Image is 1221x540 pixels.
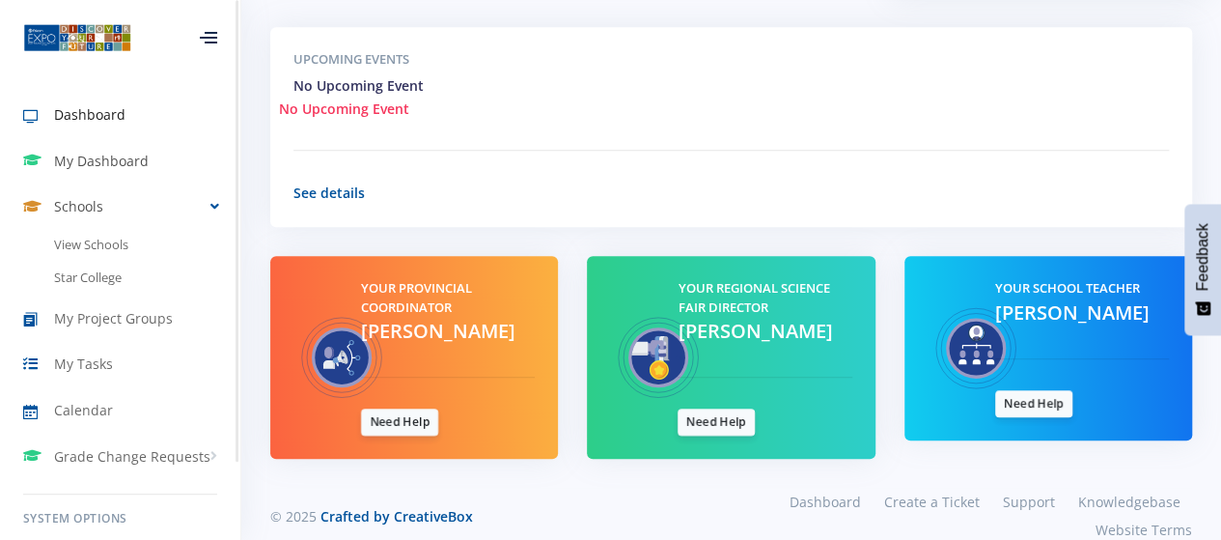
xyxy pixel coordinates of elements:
span: My Project Groups [54,308,173,328]
a: Need Help [995,390,1072,417]
a: Support [991,488,1067,516]
div: © 2025 [270,506,717,526]
button: Feedback - Show survey [1184,204,1221,335]
a: Crafted by CreativeBox [320,507,473,526]
span: Dashboard [54,104,125,125]
span: [PERSON_NAME] [678,318,832,344]
img: Regional Science Fair Director [610,279,707,436]
a: Knowledgebase [1067,488,1192,516]
span: Feedback [1194,223,1211,291]
span: Schools [54,196,103,216]
img: ... [23,22,131,53]
a: Create a Ticket [873,488,991,516]
h5: Your Provincial Coordinator [361,279,535,317]
a: Need Help [361,409,438,436]
span: No Upcoming Event [279,99,409,119]
span: My Dashboard [54,151,149,171]
h5: Your Regional Science Fair Director [678,279,851,317]
span: My Tasks [54,354,113,374]
a: Need Help [678,409,755,436]
span: Knowledgebase [1078,493,1180,511]
img: Teacher [928,279,1024,417]
span: Calendar [54,400,113,420]
a: Dashboard [778,488,873,516]
h5: Your School Teacher [995,279,1169,298]
span: Grade Change Requests [54,446,210,467]
img: Provincial Coordinator [293,279,390,436]
a: See details [293,184,365,202]
span: [PERSON_NAME] [995,299,1150,326]
span: No Upcoming Event [293,76,424,95]
h6: System Options [23,510,217,527]
h5: Upcoming Events [293,50,1169,70]
span: [PERSON_NAME] [361,318,515,344]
